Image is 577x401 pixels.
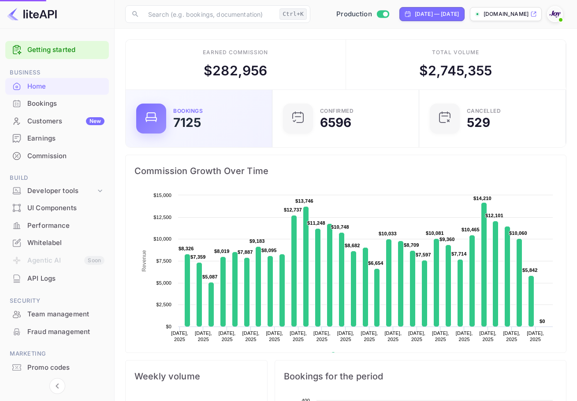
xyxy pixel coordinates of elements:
div: $ 2,745,355 [419,61,492,81]
text: $7,887 [238,249,253,255]
div: Performance [27,221,104,231]
div: $ 282,956 [204,61,267,81]
text: $12,101 [485,213,503,218]
a: Fraud management [5,323,109,340]
text: [DATE], 2025 [480,330,497,342]
text: $12,500 [153,215,171,220]
a: Home [5,78,109,94]
button: Collapse navigation [49,378,65,394]
text: $0 [540,319,545,324]
text: [DATE], 2025 [219,330,236,342]
div: Fraud management [27,327,104,337]
div: API Logs [27,274,104,284]
img: With Joy [548,7,562,21]
div: Earned commission [203,48,268,56]
a: CustomersNew [5,113,109,129]
text: $10,000 [153,236,171,241]
span: Marketing [5,349,109,359]
div: [DATE] — [DATE] [415,10,459,18]
text: $8,326 [179,246,194,251]
span: Bookings for the period [284,369,557,383]
text: $13,746 [295,198,313,204]
div: Home [5,78,109,95]
div: UI Components [27,203,104,213]
div: 7125 [173,116,201,129]
div: Performance [5,217,109,234]
text: [DATE], 2025 [171,330,188,342]
span: Weekly volume [134,369,258,383]
div: Total volume [432,48,479,56]
div: Click to change the date range period [399,7,465,21]
span: Security [5,296,109,306]
text: [DATE], 2025 [266,330,283,342]
span: Commission Growth Over Time [134,164,557,178]
div: Bookings [173,108,203,114]
div: Promo codes [27,363,104,373]
input: Search (e.g. bookings, documentation) [143,5,276,23]
text: [DATE], 2025 [337,330,354,342]
a: Team management [5,306,109,322]
p: [DOMAIN_NAME] [484,10,529,18]
div: 529 [467,116,490,129]
text: $8,682 [345,243,360,248]
text: $14,210 [473,196,491,201]
div: Fraud management [5,323,109,341]
text: $7,500 [156,258,171,264]
img: LiteAPI logo [7,7,57,21]
text: $6,654 [368,260,383,266]
div: Developer tools [27,186,96,196]
div: Customers [27,116,104,126]
text: $11,248 [307,220,325,226]
text: $8,095 [261,248,277,253]
a: Performance [5,217,109,234]
text: $5,087 [202,274,218,279]
a: API Logs [5,270,109,286]
div: Team management [27,309,104,319]
a: Commission [5,148,109,164]
text: [DATE], 2025 [408,330,425,342]
a: UI Components [5,200,109,216]
text: $8,709 [404,242,419,248]
div: Confirmed [320,108,354,114]
div: API Logs [5,270,109,287]
text: $0 [166,324,171,329]
text: $5,842 [522,267,538,273]
text: Revenue [339,352,361,358]
div: CustomersNew [5,113,109,130]
a: Bookings [5,95,109,111]
text: [DATE], 2025 [456,330,473,342]
text: $10,033 [379,231,397,236]
text: [DATE], 2025 [361,330,378,342]
text: $7,597 [416,252,431,257]
text: $7,714 [451,251,467,256]
text: [DATE], 2025 [290,330,307,342]
div: Commission [27,151,104,161]
div: Switch to Sandbox mode [333,9,392,19]
div: Whitelabel [27,238,104,248]
text: $10,465 [462,227,480,232]
div: CANCELLED [467,108,501,114]
span: Business [5,68,109,78]
text: $10,081 [426,230,444,236]
div: Earnings [5,130,109,147]
div: Promo codes [5,359,109,376]
a: Getting started [27,45,104,55]
div: Developer tools [5,183,109,199]
div: Getting started [5,41,109,59]
text: [DATE], 2025 [384,330,402,342]
text: Revenue [141,250,147,271]
text: $9,360 [439,237,455,242]
div: Ctrl+K [279,8,307,20]
a: Promo codes [5,359,109,375]
text: [DATE], 2025 [432,330,449,342]
div: Whitelabel [5,234,109,252]
text: $12,737 [284,207,302,212]
a: Earnings [5,130,109,146]
text: $8,019 [214,249,230,254]
text: [DATE], 2025 [242,330,260,342]
div: Bookings [27,99,104,109]
div: 6596 [320,116,352,129]
text: [DATE], 2025 [527,330,544,342]
span: Build [5,173,109,183]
